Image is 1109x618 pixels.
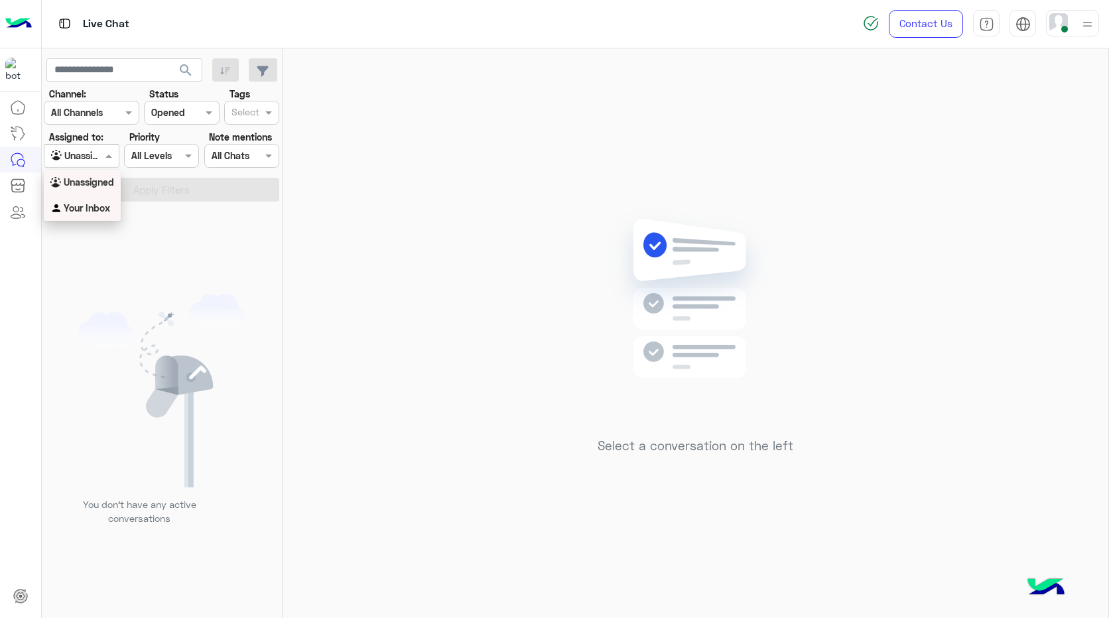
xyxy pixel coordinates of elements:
img: profile [1079,16,1096,32]
button: search [170,58,202,87]
b: Unassigned [64,176,114,188]
img: userImage [1049,13,1068,32]
label: Status [149,87,178,101]
span: search [178,62,194,78]
img: hulul-logo.png [1023,565,1069,611]
div: Select [229,105,259,122]
a: tab [973,10,1000,38]
ng-dropdown-panel: Options list [44,170,121,221]
h5: Select a conversation on the left [598,438,793,454]
img: tab [56,15,73,32]
img: spinner [863,15,879,31]
img: 322208621163248 [5,58,29,82]
img: Logo [5,10,32,38]
img: tab [1015,17,1031,32]
button: Apply Filters [44,178,279,202]
label: Tags [229,87,250,101]
label: Assigned to: [49,130,103,144]
p: You don’t have any active conversations [72,497,206,526]
label: Note mentions [209,130,272,144]
img: no messages [600,208,791,428]
p: Live Chat [83,15,129,33]
img: empty users [78,294,245,487]
a: Contact Us [889,10,963,38]
b: Your Inbox [64,202,110,214]
img: tab [979,17,994,32]
img: INBOX.AGENTFILTER.UNASSIGNED [50,177,64,190]
label: Priority [129,130,160,144]
img: INBOX.AGENTFILTER.YOURINBOX [50,202,64,216]
label: Channel: [49,87,86,101]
